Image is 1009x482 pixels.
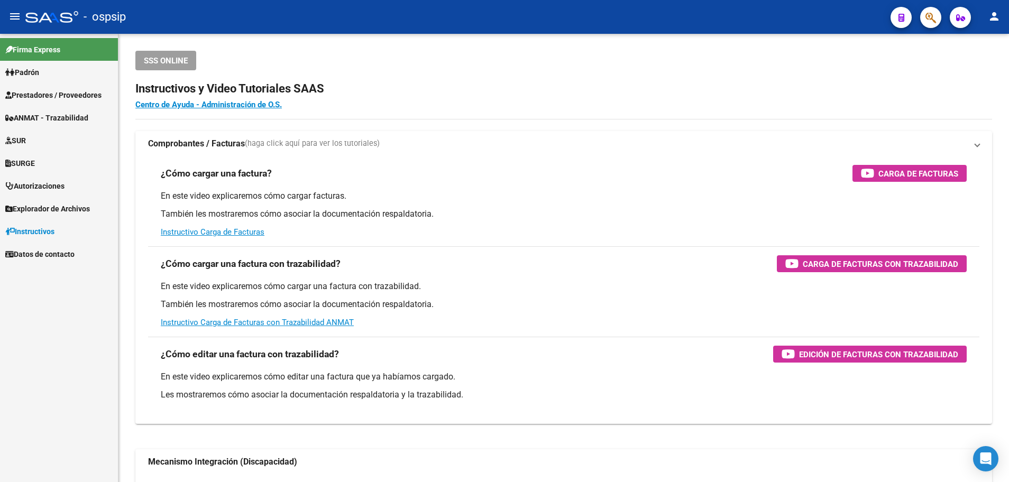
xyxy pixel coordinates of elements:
span: SUR [5,135,26,146]
p: Les mostraremos cómo asociar la documentación respaldatoria y la trazabilidad. [161,389,967,401]
p: También les mostraremos cómo asociar la documentación respaldatoria. [161,299,967,310]
span: SURGE [5,157,35,169]
h3: ¿Cómo cargar una factura? [161,166,272,181]
span: Edición de Facturas con Trazabilidad [799,348,958,361]
span: Carga de Facturas con Trazabilidad [803,257,958,271]
span: Datos de contacto [5,248,75,260]
h3: ¿Cómo cargar una factura con trazabilidad? [161,256,341,271]
span: Explorador de Archivos [5,203,90,215]
span: ANMAT - Trazabilidad [5,112,88,124]
strong: Comprobantes / Facturas [148,138,245,150]
p: En este video explicaremos cómo editar una factura que ya habíamos cargado. [161,371,967,383]
span: SSS ONLINE [144,56,188,66]
button: Edición de Facturas con Trazabilidad [773,346,967,363]
mat-expansion-panel-header: Comprobantes / Facturas(haga click aquí para ver los tutoriales) [135,131,992,156]
span: Prestadores / Proveedores [5,89,102,101]
span: (haga click aquí para ver los tutoriales) [245,138,380,150]
span: Autorizaciones [5,180,65,192]
span: - ospsip [84,5,126,29]
mat-icon: person [988,10,1001,23]
h3: ¿Cómo editar una factura con trazabilidad? [161,347,339,361]
span: Carga de Facturas [878,167,958,180]
p: También les mostraremos cómo asociar la documentación respaldatoria. [161,208,967,220]
button: Carga de Facturas [852,165,967,182]
div: Comprobantes / Facturas(haga click aquí para ver los tutoriales) [135,156,992,424]
a: Centro de Ayuda - Administración de O.S. [135,100,282,109]
mat-expansion-panel-header: Mecanismo Integración (Discapacidad) [135,449,992,475]
div: Open Intercom Messenger [973,446,998,471]
mat-icon: menu [8,10,21,23]
a: Instructivo Carga de Facturas con Trazabilidad ANMAT [161,318,354,327]
button: SSS ONLINE [135,51,196,70]
strong: Mecanismo Integración (Discapacidad) [148,456,297,468]
span: Firma Express [5,44,60,55]
span: Padrón [5,67,39,78]
button: Carga de Facturas con Trazabilidad [777,255,967,272]
span: Instructivos [5,226,54,237]
p: En este video explicaremos cómo cargar facturas. [161,190,967,202]
h2: Instructivos y Video Tutoriales SAAS [135,79,992,99]
p: En este video explicaremos cómo cargar una factura con trazabilidad. [161,281,967,292]
a: Instructivo Carga de Facturas [161,227,264,237]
